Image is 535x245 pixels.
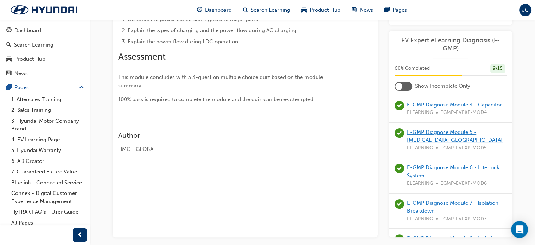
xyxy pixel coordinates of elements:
span: car-icon [301,6,307,14]
span: car-icon [6,56,12,62]
a: pages-iconPages [379,3,413,17]
div: Search Learning [14,41,53,49]
a: E-GMP Diagnose Module 6 - Interlock System [407,164,499,179]
span: EGMP-EVEXP-MOD7 [440,215,486,223]
span: This module concludes with a 3-question multiple choice quiz based on the module summary. [118,74,324,89]
div: Pages [14,84,29,92]
span: Search Learning [251,6,290,14]
span: 100% pass is required to complete the module and the quiz can be re-attempted. [118,96,315,103]
a: guage-iconDashboard [191,3,237,17]
a: search-iconSearch Learning [237,3,296,17]
div: News [14,69,28,78]
span: learningRecordVerb_PASS-icon [395,128,404,138]
span: EGMP-EVEXP-MOD5 [440,144,487,152]
span: news-icon [352,6,357,14]
button: JC [519,4,531,16]
a: Search Learning [3,38,87,51]
span: learningRecordVerb_PASS-icon [395,164,404,173]
a: News [3,67,87,80]
span: Describe the power conversion types and major parts [128,16,258,23]
span: Explain the power flow during LDC operation [128,38,238,45]
button: Pages [3,81,87,94]
a: 2. Sales Training [8,105,87,116]
span: 60 % Completed [395,65,430,73]
a: HyTRAK FAQ's - User Guide [8,207,87,218]
span: News [360,6,373,14]
h3: Author [118,131,347,140]
a: Product Hub [3,53,87,66]
div: Dashboard [14,26,41,35]
div: Product Hub [14,55,45,63]
span: Explain the types of charging and the power flow during AC charging [128,27,297,33]
span: EGMP-EVEXP-MOD4 [440,109,487,117]
a: EV Expert eLearning Diagnosis (E-GMP) [395,36,507,52]
a: Dashboard [3,24,87,37]
span: Assessment [118,51,166,62]
a: Bluelink - Connected Service [8,177,87,188]
span: ELEARNING [407,215,433,223]
span: learningRecordVerb_PASS-icon [395,234,404,244]
a: 5. Hyundai Warranty [8,145,87,156]
span: guage-icon [197,6,202,14]
div: Open Intercom Messenger [511,221,528,238]
span: Product Hub [310,6,340,14]
span: Pages [393,6,407,14]
span: ELEARNING [407,179,433,188]
span: Show Incomplete Only [415,82,470,90]
a: car-iconProduct Hub [296,3,346,17]
img: Trak [4,2,84,17]
a: 4. EV Learning Page [8,134,87,145]
a: E-GMP Diagnose Module 5 - [MEDICAL_DATA][GEOGRAPHIC_DATA] [407,129,503,143]
a: 3. Hyundai Motor Company Brand [8,116,87,134]
div: HMC - GLOBAL [118,145,347,153]
a: Connex - Digital Customer Experience Management [8,188,87,207]
span: up-icon [79,83,84,92]
a: E-GMP Diagnose Module 4 - Capacitor [407,102,502,108]
a: E-GMP Diagnose Module 7 - Isolation Breakdown I [407,200,498,214]
a: 6. AD Creator [8,156,87,167]
span: learningRecordVerb_PASS-icon [395,199,404,209]
a: 7. Guaranteed Future Value [8,166,87,177]
span: search-icon [6,42,11,48]
span: Dashboard [205,6,232,14]
button: DashboardSearch LearningProduct HubNews [3,23,87,81]
span: ELEARNING [407,109,433,117]
a: All Pages [8,218,87,228]
span: prev-icon [77,231,83,240]
div: 9 / 15 [490,64,505,73]
span: pages-icon [6,85,12,91]
span: learningRecordVerb_PASS-icon [395,101,404,110]
span: news-icon [6,71,12,77]
span: guage-icon [6,27,12,34]
a: 1. Aftersales Training [8,94,87,105]
a: news-iconNews [346,3,379,17]
span: search-icon [243,6,248,14]
span: EGMP-EVEXP-MOD6 [440,179,487,188]
span: JC [522,6,529,14]
span: ELEARNING [407,144,433,152]
span: pages-icon [384,6,390,14]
